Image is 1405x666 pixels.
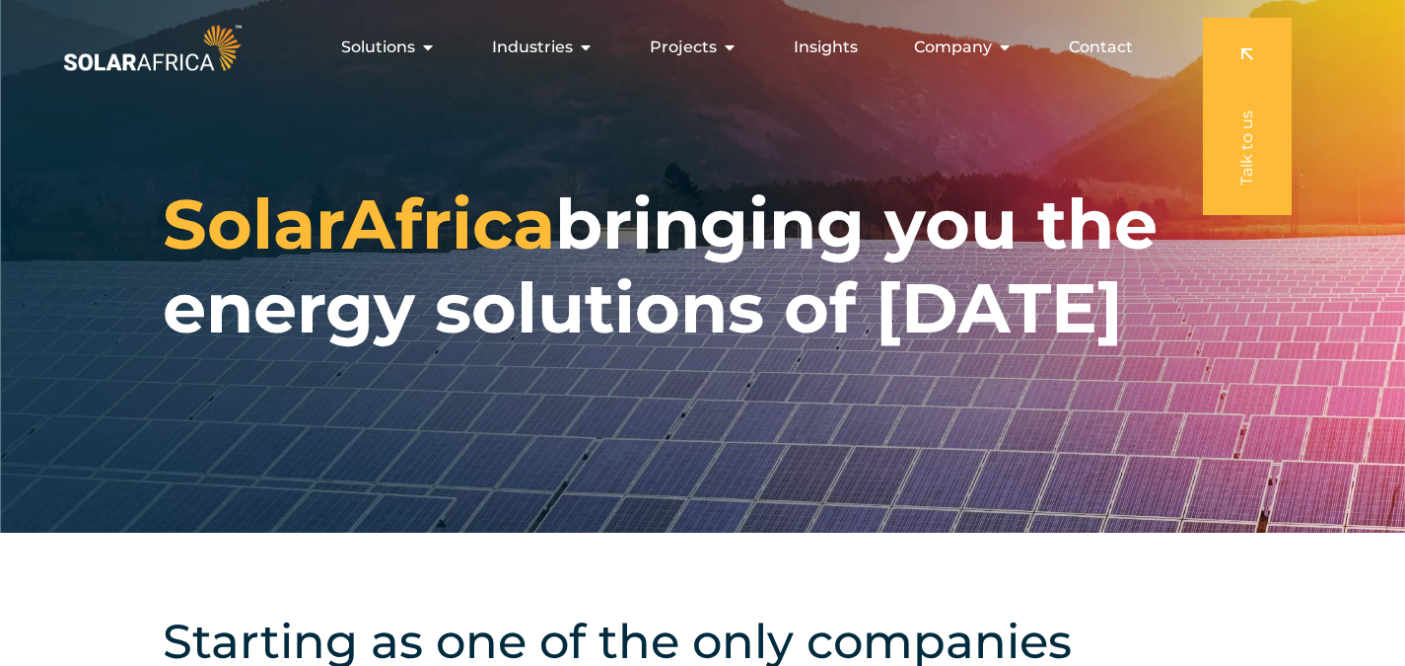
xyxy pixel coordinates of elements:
[794,36,858,59] a: Insights
[650,36,717,59] span: Projects
[246,28,1149,67] nav: Menu
[914,36,992,59] span: Company
[492,36,573,59] span: Industries
[163,183,1242,350] h1: bringing you the energy solutions of [DATE]
[246,28,1149,67] div: Menu Toggle
[1069,36,1133,59] a: Contact
[341,36,415,59] span: Solutions
[163,182,555,266] span: SolarAfrica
